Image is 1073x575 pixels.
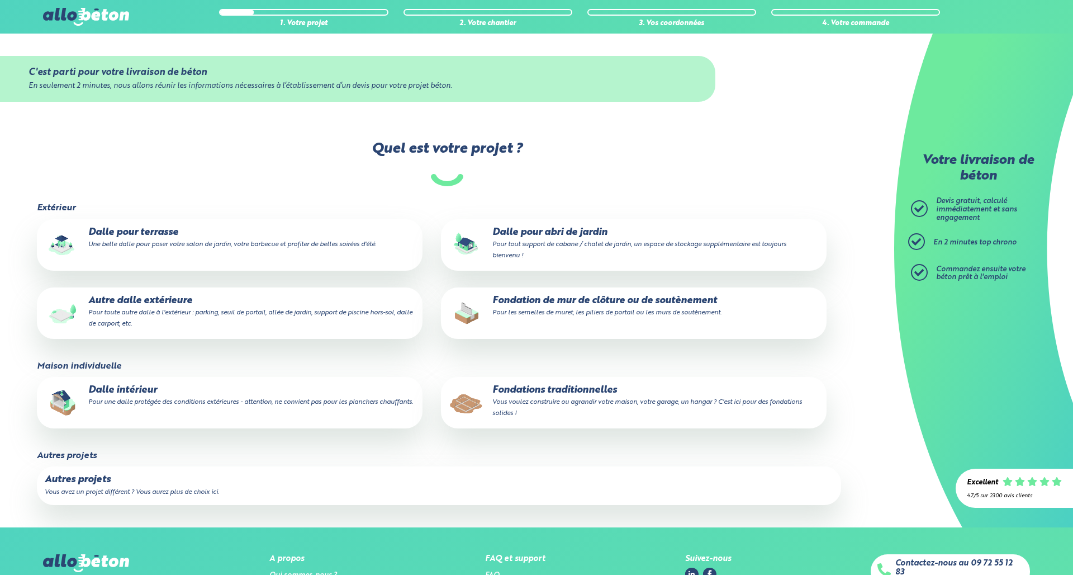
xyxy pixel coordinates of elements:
img: final_use.values.traditional_fundations [449,385,485,421]
div: Excellent [967,479,998,487]
img: final_use.values.closing_wall_fundation [449,295,485,331]
p: Dalle intérieur [45,385,415,407]
p: Dalle pour abri de jardin [449,227,819,261]
span: Commandez ensuite votre béton prêt à l'emploi [936,266,1025,281]
img: allobéton [43,554,129,572]
img: final_use.values.garden_shed [449,227,485,263]
div: Suivez-nous [685,554,731,564]
div: 1. Votre projet [219,20,388,28]
label: Quel est votre projet ? [36,141,858,186]
img: allobéton [43,8,129,26]
img: final_use.values.inside_slab [45,385,80,421]
small: Pour toute autre dalle à l'extérieur : parking, seuil de portail, allée de jardin, support de pis... [88,309,412,327]
div: 4.7/5 sur 2300 avis clients [967,493,1062,499]
p: Votre livraison de béton [914,153,1042,184]
p: Autre dalle extérieure [45,295,415,329]
div: A propos [269,554,345,564]
p: Dalle pour terrasse [45,227,415,249]
div: C'est parti pour votre livraison de béton [29,67,687,78]
span: En 2 minutes top chrono [933,239,1017,246]
span: Devis gratuit, calculé immédiatement et sans engagement [936,197,1017,221]
small: Pour une dalle protégée des conditions extérieures - attention, ne convient pas pour les plancher... [88,399,413,406]
p: Fondation de mur de clôture ou de soutènement [449,295,819,318]
div: FAQ et support [485,554,545,564]
p: Fondations traditionnelles [449,385,819,419]
small: Vous avez un projet différent ? Vous aurez plus de choix ici. [45,489,219,496]
div: 3. Vos coordonnées [587,20,756,28]
small: Pour tout support de cabane / chalet de jardin, un espace de stockage supplémentaire est toujours... [492,241,786,259]
div: 2. Votre chantier [403,20,572,28]
legend: Maison individuelle [37,361,121,371]
small: Pour les semelles de muret, les piliers de portail ou les murs de soutènement. [492,309,721,316]
img: final_use.values.outside_slab [45,295,80,331]
legend: Extérieur [37,203,75,213]
legend: Autres projets [37,451,97,461]
div: 4. Votre commande [771,20,940,28]
p: Autres projets [45,474,833,486]
small: Une belle dalle pour poser votre salon de jardin, votre barbecue et profiter de belles soirées d'... [88,241,376,248]
div: En seulement 2 minutes, nous allons réunir les informations nécessaires à l’établissement d’un de... [29,82,687,91]
img: final_use.values.terrace [45,227,80,263]
small: Vous voulez construire ou agrandir votre maison, votre garage, un hangar ? C'est ici pour des fon... [492,399,802,417]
